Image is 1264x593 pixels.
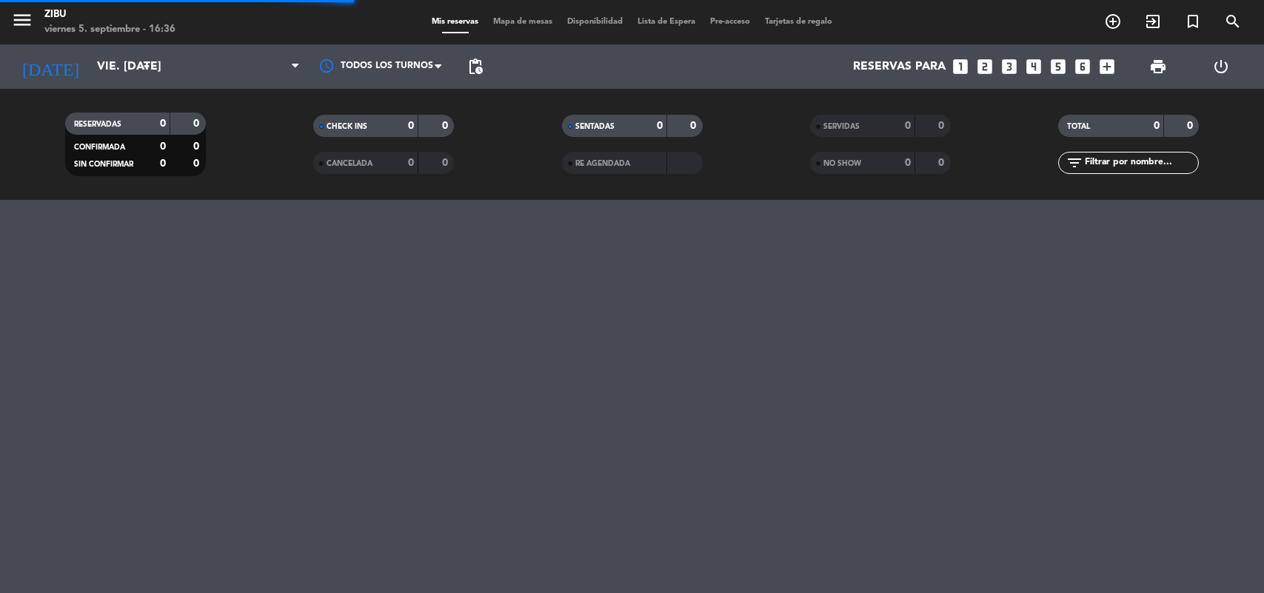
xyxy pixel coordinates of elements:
[486,18,560,26] span: Mapa de mesas
[630,18,703,26] span: Lista de Espera
[938,158,947,168] strong: 0
[74,144,125,151] span: CONFIRMADA
[1133,9,1173,34] span: WALK IN
[1173,9,1213,34] span: Reserva especial
[160,118,166,129] strong: 0
[1049,57,1068,76] i: looks_5
[575,123,615,130] span: SENTADAS
[1213,9,1253,34] span: BUSCAR
[1154,121,1160,131] strong: 0
[1149,58,1167,76] span: print
[442,158,451,168] strong: 0
[11,9,33,31] i: menu
[327,160,372,167] span: CANCELADA
[575,160,630,167] span: RE AGENDADA
[905,121,911,131] strong: 0
[1093,9,1133,34] span: RESERVAR MESA
[74,121,121,128] span: RESERVADAS
[74,161,133,168] span: SIN CONFIRMAR
[951,57,970,76] i: looks_one
[657,121,663,131] strong: 0
[44,7,175,22] div: Zibu
[1187,121,1196,131] strong: 0
[1144,13,1162,30] i: exit_to_app
[408,121,414,131] strong: 0
[138,58,156,76] i: arrow_drop_down
[853,60,946,74] span: Reservas para
[467,58,484,76] span: pending_actions
[905,158,911,168] strong: 0
[1190,44,1253,89] div: LOG OUT
[560,18,630,26] span: Disponibilidad
[1024,57,1043,76] i: looks_4
[1224,13,1242,30] i: search
[160,158,166,169] strong: 0
[823,123,860,130] span: SERVIDAS
[1066,154,1083,172] i: filter_list
[1067,123,1090,130] span: TOTAL
[193,141,202,152] strong: 0
[327,123,367,130] span: CHECK INS
[758,18,840,26] span: Tarjetas de regalo
[160,141,166,152] strong: 0
[11,9,33,36] button: menu
[1212,58,1230,76] i: power_settings_new
[442,121,451,131] strong: 0
[44,22,175,37] div: viernes 5. septiembre - 16:36
[975,57,994,76] i: looks_two
[703,18,758,26] span: Pre-acceso
[1083,155,1198,171] input: Filtrar por nombre...
[1184,13,1202,30] i: turned_in_not
[690,121,699,131] strong: 0
[193,118,202,129] strong: 0
[193,158,202,169] strong: 0
[1000,57,1019,76] i: looks_3
[424,18,486,26] span: Mis reservas
[1073,57,1092,76] i: looks_6
[408,158,414,168] strong: 0
[1104,13,1122,30] i: add_circle_outline
[1097,57,1117,76] i: add_box
[823,160,861,167] span: NO SHOW
[938,121,947,131] strong: 0
[11,50,90,83] i: [DATE]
